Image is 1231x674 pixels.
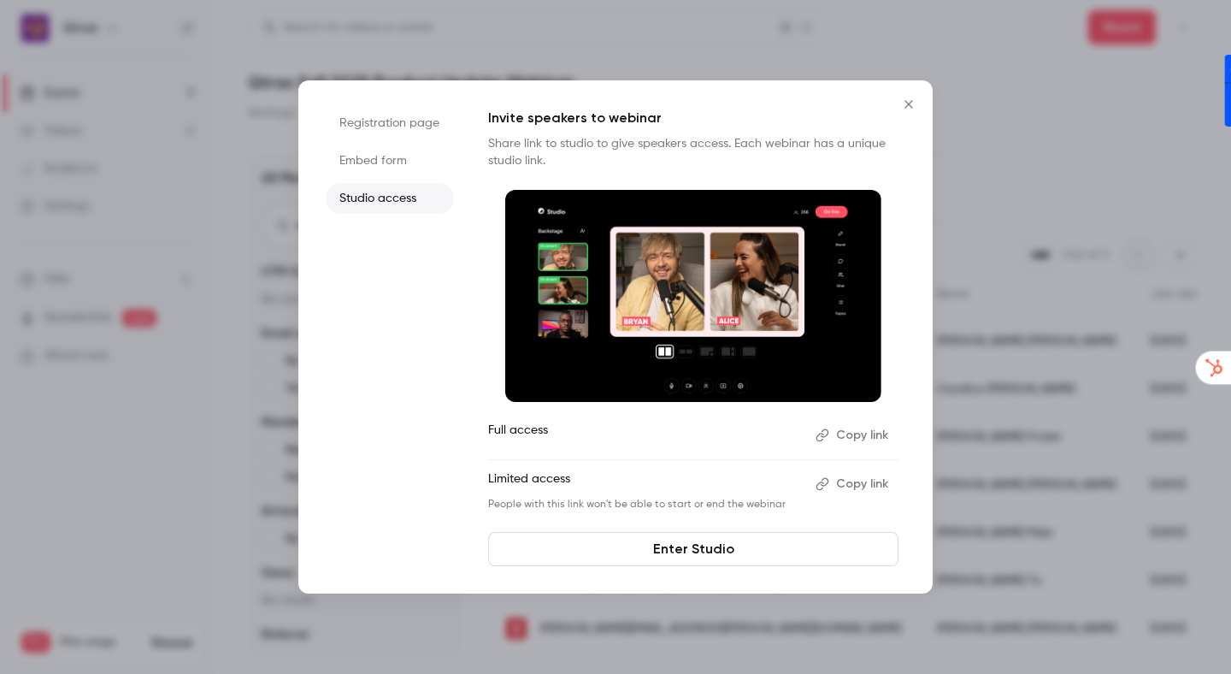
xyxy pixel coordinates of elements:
li: Registration page [326,108,454,139]
p: Invite speakers to webinar [488,108,898,128]
a: Enter Studio [488,532,898,566]
p: Limited access [488,470,802,498]
p: Share link to studio to give speakers access. Each webinar has a unique studio link. [488,135,898,169]
img: Invite speakers to webinar [505,190,881,402]
button: Close [892,87,926,121]
li: Embed form [326,145,454,176]
button: Copy link [809,470,898,498]
p: People with this link won't be able to start or end the webinar [488,498,802,511]
p: Full access [488,422,802,449]
li: Studio access [326,183,454,214]
button: Copy link [809,422,898,449]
